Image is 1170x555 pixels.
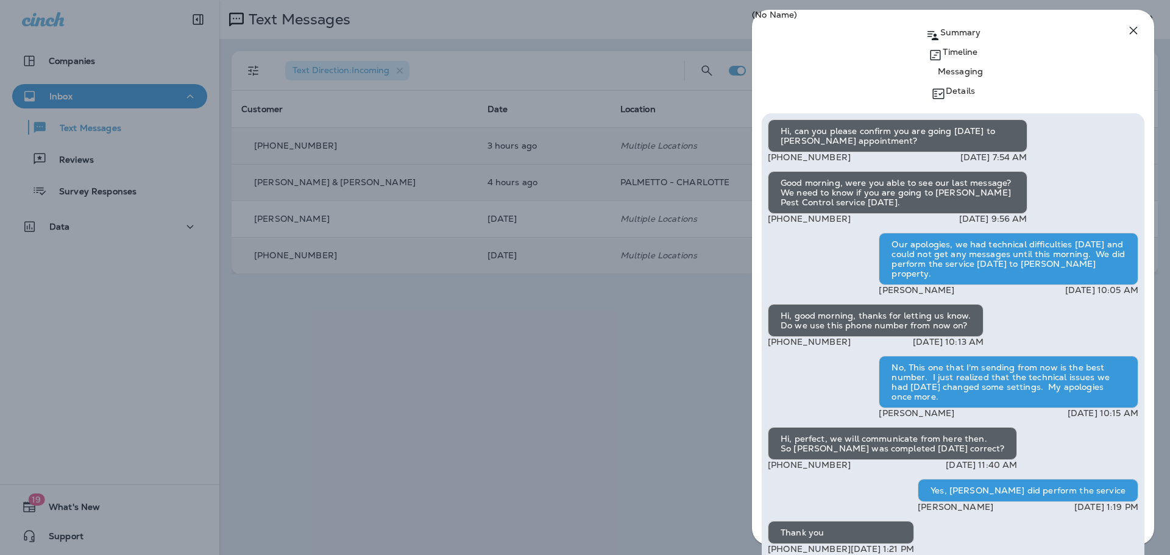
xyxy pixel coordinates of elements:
div: Good morning, were you able to see our last message? We need to know if you are going to [PERSON_... [768,171,1027,214]
p: [PERSON_NAME] [879,408,954,418]
p: Details [946,86,975,96]
div: Thank you [768,521,914,544]
div: Hi, can you please confirm you are going [DATE] to [PERSON_NAME] appointment? [768,119,1027,152]
div: No, This one that I'm sending from now is the best number. I just realized that the technical iss... [879,356,1138,408]
div: Our apologies, we had technical difficulties [DATE] and could not get any messages until this mor... [879,233,1138,285]
p: [PERSON_NAME] [879,285,954,295]
p: [DATE] 10:13 AM [913,337,984,347]
div: Hi, perfect, we will communicate from here then. So [PERSON_NAME] was completed [DATE] correct? [768,427,1017,460]
p: Timeline [943,47,977,57]
p: [DATE] 10:05 AM [1065,285,1138,295]
div: Hi, good morning, thanks for letting us know. Do we use this phone number from now on? [768,304,984,337]
p: Summary [940,27,981,37]
p: [DATE] 1:19 PM [1074,502,1138,512]
div: Yes, [PERSON_NAME] did perform the service [918,479,1138,502]
p: [DATE] 7:54 AM [960,152,1027,162]
p: Messaging [938,66,983,76]
p: [PHONE_NUMBER] [768,337,851,347]
p: [PHONE_NUMBER] [768,460,851,470]
p: [DATE] 9:56 AM [959,214,1027,224]
p: [DATE] 10:15 AM [1068,408,1138,418]
p: [PERSON_NAME] [918,502,993,512]
p: [PHONE_NUMBER] [768,214,851,224]
p: [DATE] 11:40 AM [946,460,1017,470]
p: [DATE] 1:21 PM [851,544,914,554]
p: [PHONE_NUMBER] [768,152,851,162]
p: (No Name) [752,10,1154,19]
p: [PHONE_NUMBER] [768,544,851,554]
